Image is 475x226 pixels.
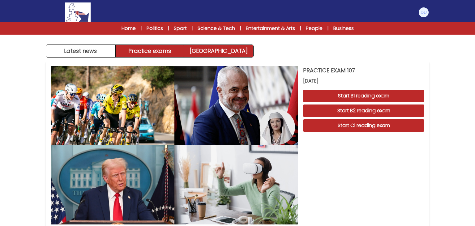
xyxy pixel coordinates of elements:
[168,25,169,32] span: |
[333,25,354,32] a: Business
[46,2,110,22] a: Logo
[184,45,253,57] a: [GEOGRAPHIC_DATA]
[240,25,241,32] span: |
[303,66,424,75] h3: PRACTICE EXAM 107
[141,25,142,32] span: |
[174,25,187,32] a: Sport
[246,25,295,32] a: Entertainment & Arts
[51,145,174,224] img: PRACTICE EXAM 107
[419,7,429,17] img: Domenico Uomo
[306,25,323,32] a: People
[51,66,174,145] img: PRACTICE EXAM 107
[115,45,185,57] button: Practice exams
[122,25,136,32] a: Home
[46,45,115,57] button: Latest news
[174,145,298,224] img: PRACTICE EXAM 107
[192,25,193,32] span: |
[303,104,424,117] button: Start B2 reading exam
[303,77,424,85] span: [DATE]
[327,25,328,32] span: |
[300,25,301,32] span: |
[147,25,163,32] a: Politics
[174,66,298,145] img: PRACTICE EXAM 107
[303,119,424,132] button: Start C1 reading exam
[303,90,424,102] button: Start B1 reading exam
[65,2,91,22] img: Logo
[198,25,235,32] a: Science & Tech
